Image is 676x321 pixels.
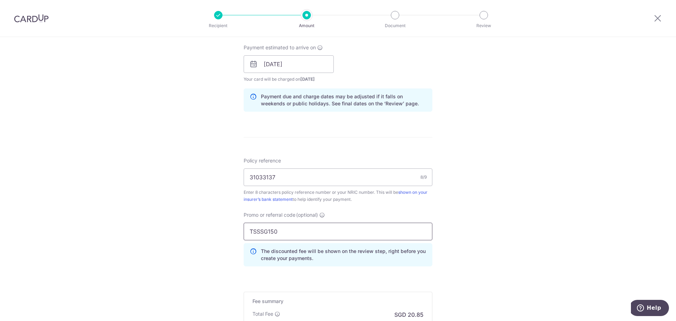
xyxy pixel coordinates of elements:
[458,22,510,29] p: Review
[296,211,318,218] span: (optional)
[14,14,49,23] img: CardUp
[252,310,273,317] p: Total Fee
[244,55,334,73] input: DD / MM / YYYY
[244,44,316,51] span: Payment estimated to arrive on
[244,157,281,164] label: Policy reference
[300,76,315,82] span: [DATE]
[261,248,426,262] p: The discounted fee will be shown on the review step, right before you create your payments.
[244,189,432,203] div: Enter 8 characters policy reference number or your NRIC number. This will be to help identify you...
[369,22,421,29] p: Document
[244,211,295,218] span: Promo or referral code
[394,310,424,319] p: SGD 20.85
[281,22,333,29] p: Amount
[420,174,427,181] div: 8/9
[192,22,244,29] p: Recipient
[244,76,334,83] span: Your card will be charged on
[252,298,424,305] h5: Fee summary
[261,93,426,107] p: Payment due and charge dates may be adjusted if it falls on weekends or public holidays. See fina...
[631,300,669,317] iframe: Opens a widget where you can find more information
